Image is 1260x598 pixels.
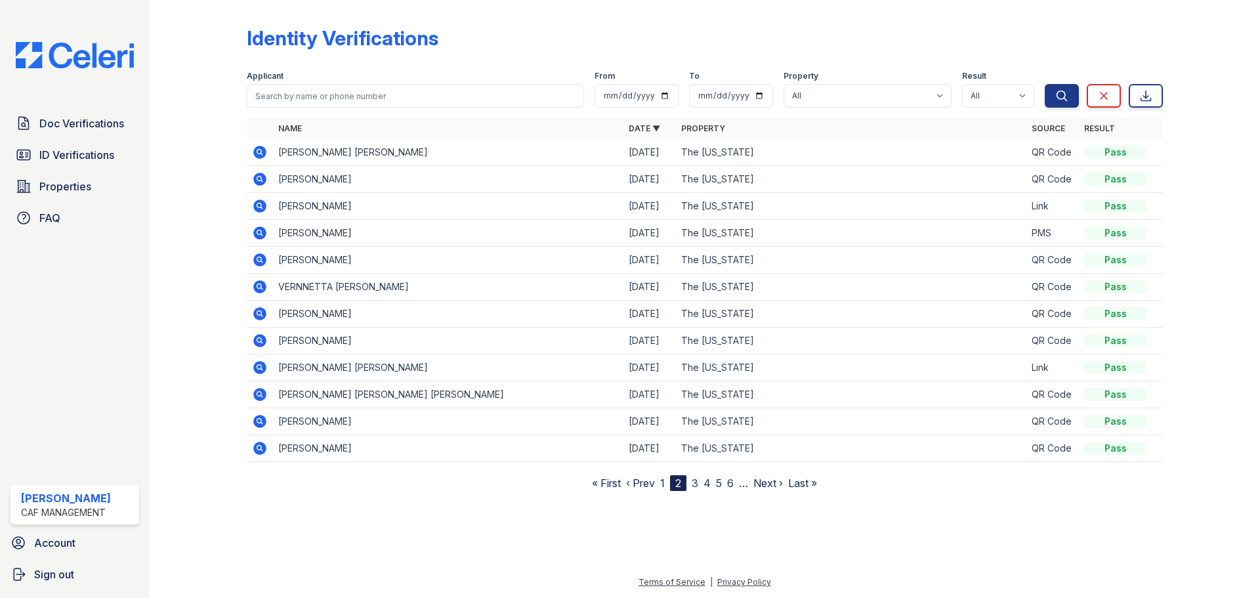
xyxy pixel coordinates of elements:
td: [PERSON_NAME] [PERSON_NAME] [273,354,623,381]
div: Pass [1084,334,1147,347]
td: The [US_STATE] [676,354,1026,381]
td: [DATE] [623,354,676,381]
span: Sign out [34,566,74,582]
a: Terms of Service [639,577,705,587]
label: Applicant [247,71,283,81]
div: Pass [1084,415,1147,428]
a: Sign out [5,561,144,587]
td: The [US_STATE] [676,435,1026,462]
td: [DATE] [623,381,676,408]
a: Source [1032,123,1065,133]
td: [DATE] [623,139,676,166]
td: PMS [1026,220,1079,247]
div: Pass [1084,200,1147,213]
div: Pass [1084,388,1147,401]
a: 5 [716,477,722,490]
span: Doc Verifications [39,116,124,131]
div: [PERSON_NAME] [21,490,111,506]
a: 4 [703,477,711,490]
td: [DATE] [623,408,676,435]
td: [PERSON_NAME] [273,247,623,274]
div: Pass [1084,361,1147,374]
td: The [US_STATE] [676,220,1026,247]
a: Properties [10,173,139,200]
div: CAF Management [21,506,111,519]
td: [PERSON_NAME] [273,408,623,435]
span: FAQ [39,210,60,226]
div: Pass [1084,146,1147,159]
td: The [US_STATE] [676,166,1026,193]
td: The [US_STATE] [676,193,1026,220]
td: [PERSON_NAME] [273,193,623,220]
a: Doc Verifications [10,110,139,137]
td: Link [1026,193,1079,220]
a: 1 [660,477,665,490]
span: … [739,475,748,491]
td: QR Code [1026,435,1079,462]
td: [DATE] [623,166,676,193]
td: The [US_STATE] [676,301,1026,328]
td: [PERSON_NAME] [273,328,623,354]
a: « First [592,477,621,490]
label: From [595,71,615,81]
a: 3 [692,477,698,490]
a: Date ▼ [629,123,660,133]
td: [PERSON_NAME] [273,301,623,328]
td: QR Code [1026,274,1079,301]
td: QR Code [1026,247,1079,274]
a: 6 [727,477,734,490]
td: [PERSON_NAME] [PERSON_NAME] [273,139,623,166]
div: | [710,577,713,587]
td: [DATE] [623,193,676,220]
td: [DATE] [623,301,676,328]
label: To [689,71,700,81]
td: The [US_STATE] [676,139,1026,166]
div: Pass [1084,226,1147,240]
td: [DATE] [623,435,676,462]
td: QR Code [1026,328,1079,354]
td: [PERSON_NAME] [273,166,623,193]
td: [DATE] [623,274,676,301]
td: QR Code [1026,408,1079,435]
div: Pass [1084,173,1147,186]
div: 2 [670,475,686,491]
div: Pass [1084,442,1147,455]
td: [DATE] [623,247,676,274]
a: Result [1084,123,1115,133]
td: [PERSON_NAME] [273,435,623,462]
a: ‹ Prev [626,477,655,490]
td: QR Code [1026,381,1079,408]
td: The [US_STATE] [676,408,1026,435]
td: Link [1026,354,1079,381]
td: [DATE] [623,220,676,247]
span: Properties [39,179,91,194]
span: Account [34,535,75,551]
div: Identity Verifications [247,26,438,50]
td: VERNNETTA [PERSON_NAME] [273,274,623,301]
a: Next › [753,477,783,490]
td: [DATE] [623,328,676,354]
td: The [US_STATE] [676,247,1026,274]
img: CE_Logo_Blue-a8612792a0a2168367f1c8372b55b34899dd931a85d93a1a3d3e32e68fde9ad4.png [5,42,144,68]
label: Result [962,71,986,81]
td: QR Code [1026,301,1079,328]
span: ID Verifications [39,147,114,163]
a: FAQ [10,205,139,231]
td: [PERSON_NAME] [PERSON_NAME] [PERSON_NAME] [273,381,623,408]
td: QR Code [1026,166,1079,193]
td: [PERSON_NAME] [273,220,623,247]
div: Pass [1084,253,1147,267]
a: ID Verifications [10,142,139,168]
a: Last » [788,477,817,490]
td: The [US_STATE] [676,274,1026,301]
td: QR Code [1026,139,1079,166]
label: Property [784,71,818,81]
div: Pass [1084,280,1147,293]
td: The [US_STATE] [676,328,1026,354]
a: Property [681,123,725,133]
input: Search by name or phone number [247,84,584,108]
a: Account [5,530,144,556]
a: Privacy Policy [717,577,771,587]
a: Name [278,123,302,133]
